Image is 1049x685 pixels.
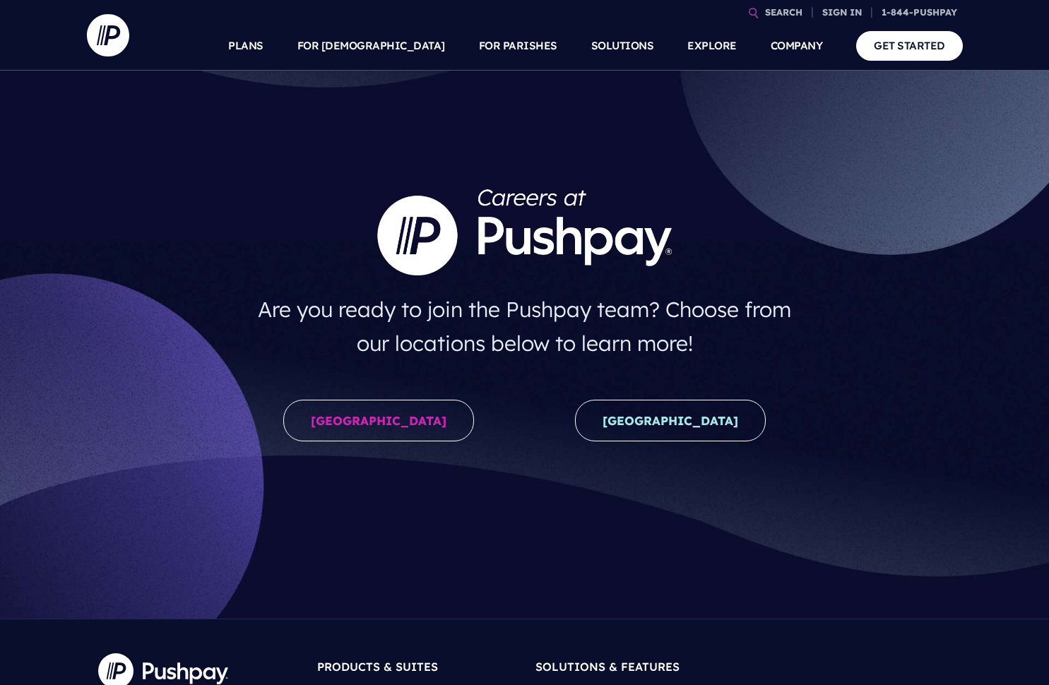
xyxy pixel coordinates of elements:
a: GET STARTED [856,31,963,60]
h4: Are you ready to join the Pushpay team? Choose from our locations below to learn more! [244,287,805,366]
a: COMPANY [771,21,823,71]
a: SOLUTIONS [591,21,654,71]
a: EXPLORE [687,21,737,71]
a: [GEOGRAPHIC_DATA] [575,400,766,441]
a: FOR PARISHES [479,21,557,71]
a: PLANS [228,21,263,71]
a: [GEOGRAPHIC_DATA] [283,400,474,441]
a: FOR [DEMOGRAPHIC_DATA] [297,21,445,71]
